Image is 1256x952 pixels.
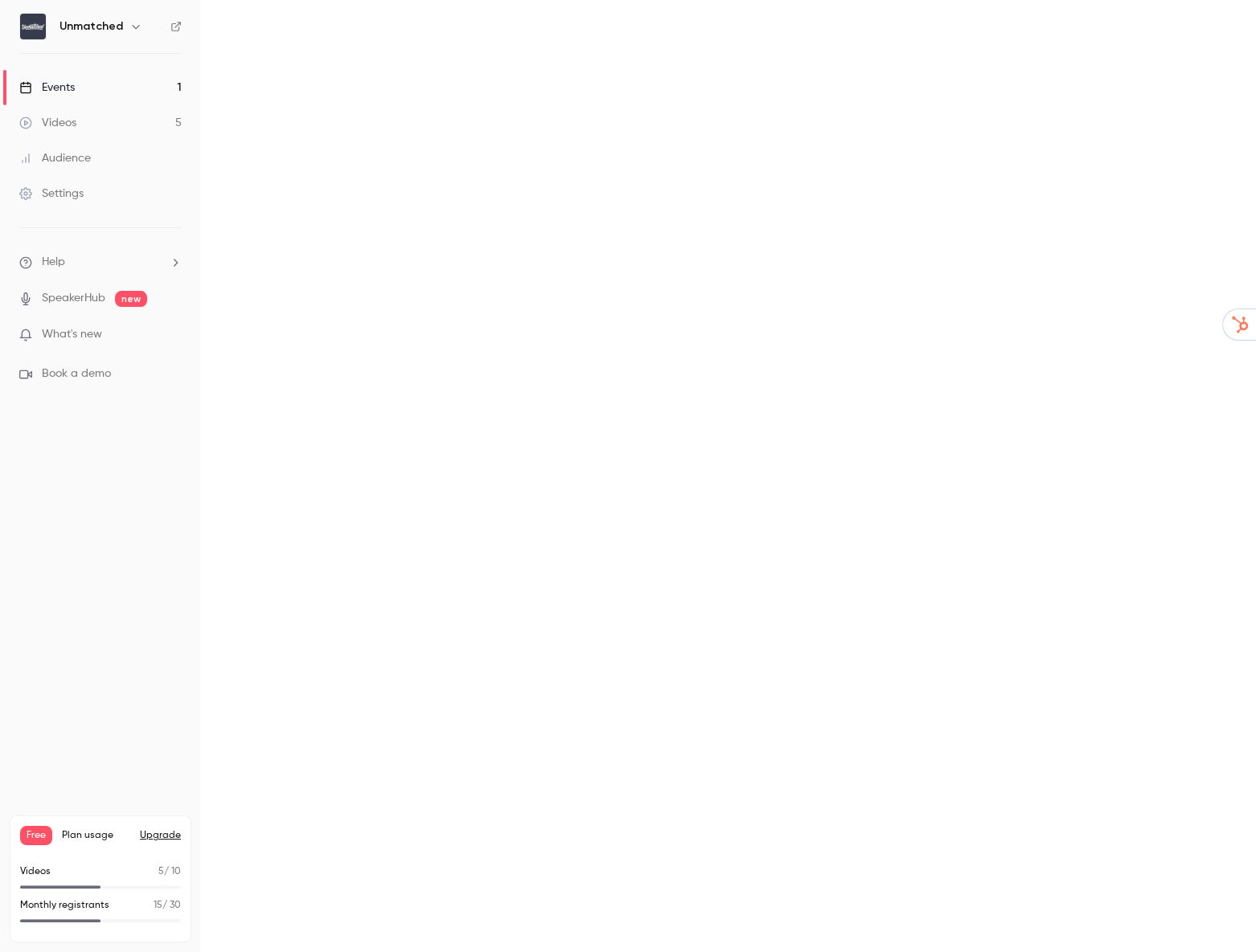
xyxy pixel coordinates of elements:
[19,115,76,131] div: Videos
[20,864,51,879] p: Videos
[20,826,52,845] span: Free
[42,290,105,307] a: SpeakerHub
[140,829,181,842] button: Upgrade
[19,80,75,96] div: Events
[42,254,65,271] span: Help
[115,291,147,307] span: new
[19,254,182,271] li: help-dropdown-opener
[60,18,123,35] h6: Unmatched
[42,366,111,382] span: Book a demo
[158,867,164,876] span: 5
[154,898,181,913] p: / 30
[154,901,162,910] span: 15
[42,326,102,343] span: What's new
[20,14,46,39] img: Unmatched
[158,864,181,879] p: / 10
[62,829,130,842] span: Plan usage
[20,898,109,913] p: Monthly registrants
[19,186,84,202] div: Settings
[19,150,91,166] div: Audience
